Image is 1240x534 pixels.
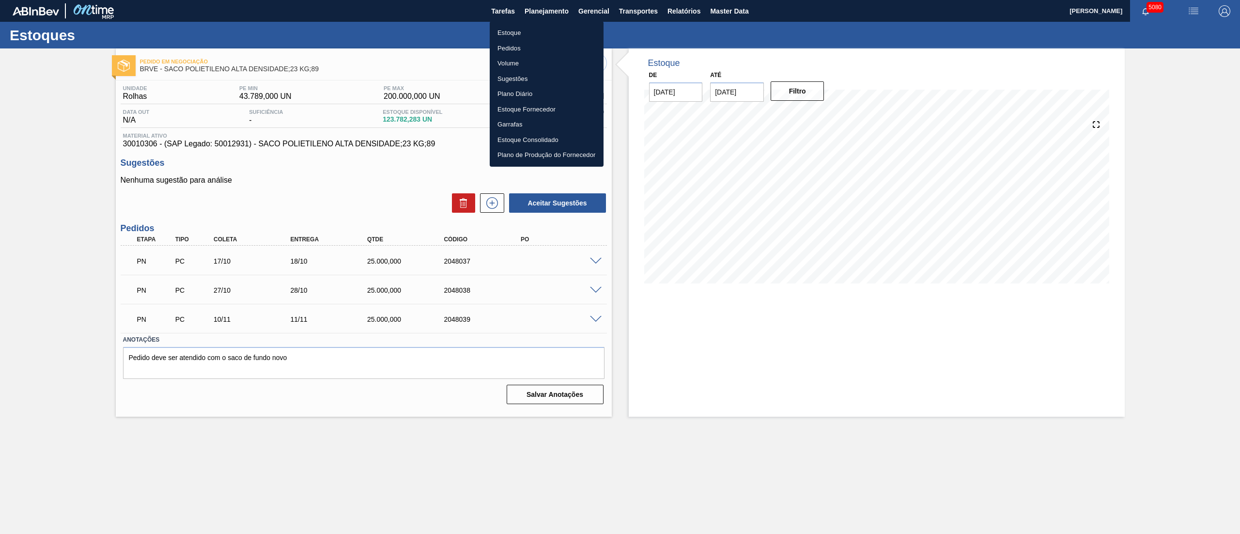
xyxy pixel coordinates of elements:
[490,117,604,132] a: Garrafas
[490,56,604,71] a: Volume
[490,41,604,56] a: Pedidos
[490,71,604,87] a: Sugestões
[490,25,604,41] a: Estoque
[490,102,604,117] a: Estoque Fornecedor
[490,86,604,102] a: Plano Diário
[490,132,604,148] a: Estoque Consolidado
[490,147,604,163] a: Plano de Produção do Fornecedor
